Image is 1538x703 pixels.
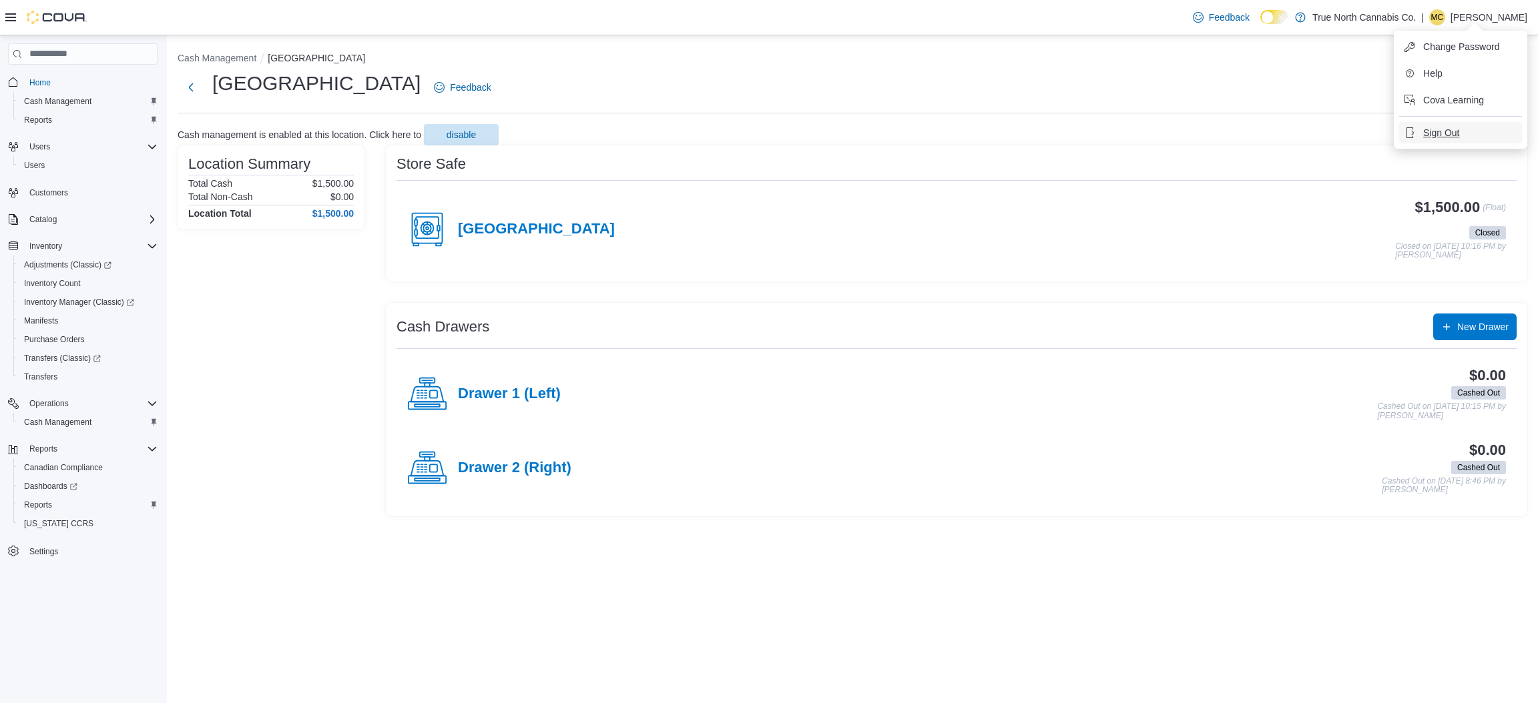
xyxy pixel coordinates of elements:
span: Inventory Manager (Classic) [19,294,158,310]
span: Users [19,157,158,173]
button: Users [13,156,163,175]
span: Cash Management [19,414,158,430]
button: Sign Out [1399,122,1522,143]
a: Feedback [429,74,496,101]
p: True North Cannabis Co. [1312,9,1416,25]
button: Reports [3,440,163,458]
span: Manifests [19,313,158,329]
span: Manifests [24,315,58,326]
span: Dark Mode [1260,24,1261,25]
a: Inventory Count [19,275,86,291]
button: [US_STATE] CCRS [13,514,163,533]
a: Cash Management [19,414,97,430]
h3: Cash Drawers [397,319,489,335]
span: Cashed Out [1451,386,1506,400]
span: Transfers (Classic) [19,350,158,366]
button: Users [24,139,55,155]
span: Settings [29,546,58,557]
button: Inventory [24,238,67,254]
p: Closed on [DATE] 10:16 PM by [PERSON_NAME] [1395,242,1506,260]
a: Home [24,75,56,91]
span: Adjustments (Classic) [24,259,111,270]
p: [PERSON_NAME] [1451,9,1527,25]
h3: Location Summary [188,156,310,172]
h4: Drawer 2 (Right) [458,460,571,477]
span: Washington CCRS [19,516,158,532]
a: [US_STATE] CCRS [19,516,99,532]
a: Inventory Manager (Classic) [13,293,163,311]
button: Catalog [24,211,62,227]
h3: $1,500.00 [1415,199,1481,215]
span: MC [1431,9,1444,25]
span: Home [24,74,158,91]
a: Transfers [19,369,63,385]
button: Reports [24,441,63,457]
span: Inventory Count [24,278,81,289]
span: Customers [24,184,158,201]
h6: Total Non-Cash [188,191,253,202]
button: Reports [13,496,163,514]
span: Closed [1475,227,1500,239]
h4: [GEOGRAPHIC_DATA] [458,221,615,238]
a: Purchase Orders [19,331,90,347]
span: Cashed Out [1457,387,1500,399]
h3: $0.00 [1469,368,1506,384]
button: Change Password [1399,36,1522,57]
button: Catalog [3,210,163,229]
a: Dashboards [13,477,163,496]
span: Users [24,160,45,171]
a: Settings [24,544,63,560]
span: Operations [24,396,158,412]
button: Transfers [13,368,163,386]
span: Sign Out [1423,126,1459,139]
span: Users [29,141,50,152]
button: Home [3,73,163,92]
p: $0.00 [330,191,354,202]
button: Inventory Count [13,274,163,293]
a: Dashboards [19,478,83,494]
p: | [1421,9,1424,25]
span: New Drawer [1457,320,1509,333]
button: Inventory [3,237,163,255]
button: Users [3,137,163,156]
button: Cash Management [13,92,163,111]
span: Transfers (Classic) [24,353,101,364]
span: Transfers [19,369,158,385]
button: disable [424,124,499,145]
span: Reports [24,115,52,125]
span: Home [29,77,51,88]
a: Users [19,157,50,173]
span: Feedback [450,81,491,94]
span: Closed [1469,226,1506,239]
p: Cashed Out on [DATE] 10:15 PM by [PERSON_NAME] [1377,402,1506,420]
a: Adjustments (Classic) [13,255,163,274]
button: Reports [13,111,163,129]
h4: $1,500.00 [312,208,354,219]
span: Cash Management [24,96,91,107]
h1: [GEOGRAPHIC_DATA] [212,70,421,97]
span: Reports [29,444,57,454]
button: Help [1399,63,1522,84]
img: Cova [27,11,87,24]
button: Operations [3,394,163,413]
button: Cash Management [178,53,256,63]
h4: Drawer 1 (Left) [458,386,561,403]
p: $1,500.00 [312,178,354,189]
span: Purchase Orders [24,334,85,345]
span: Customers [29,187,68,198]
span: Operations [29,398,69,409]
nav: An example of EuiBreadcrumbs [178,51,1527,67]
span: Settings [24,542,158,559]
button: Cash Management [13,413,163,432]
button: Customers [3,183,163,202]
span: Inventory Manager (Classic) [24,297,134,307]
button: Next [178,74,204,101]
button: [GEOGRAPHIC_DATA] [268,53,365,63]
div: Meghan Creelman [1429,9,1445,25]
span: Canadian Compliance [24,462,103,473]
span: Cova Learning [1423,93,1484,107]
span: Help [1423,67,1443,80]
span: Cash Management [24,417,91,428]
button: Settings [3,541,163,560]
button: Canadian Compliance [13,458,163,477]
